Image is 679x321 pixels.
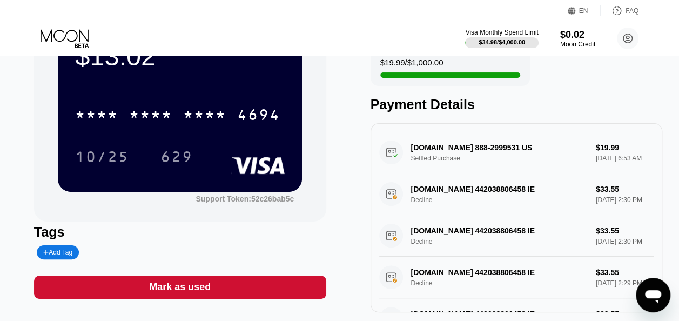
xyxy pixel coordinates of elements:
[152,143,201,170] div: 629
[371,97,663,112] div: Payment Details
[626,7,638,15] div: FAQ
[636,278,670,312] iframe: Button to launch messaging window
[34,276,326,299] div: Mark as used
[237,108,280,125] div: 4694
[75,150,129,167] div: 10/25
[34,224,326,240] div: Tags
[37,245,79,259] div: Add Tag
[479,39,525,45] div: $34.98 / $4,000.00
[67,143,137,170] div: 10/25
[43,249,72,256] div: Add Tag
[560,41,595,48] div: Moon Credit
[160,150,193,167] div: 629
[579,7,588,15] div: EN
[601,5,638,16] div: FAQ
[380,58,443,72] div: $19.99 / $1,000.00
[75,41,285,71] div: $13.02
[149,281,211,293] div: Mark as used
[465,29,538,48] div: Visa Monthly Spend Limit$34.98/$4,000.00
[560,29,595,41] div: $0.02
[196,195,294,203] div: Support Token: 52c26bab5c
[465,29,538,36] div: Visa Monthly Spend Limit
[560,29,595,48] div: $0.02Moon Credit
[196,195,294,203] div: Support Token:52c26bab5c
[568,5,601,16] div: EN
